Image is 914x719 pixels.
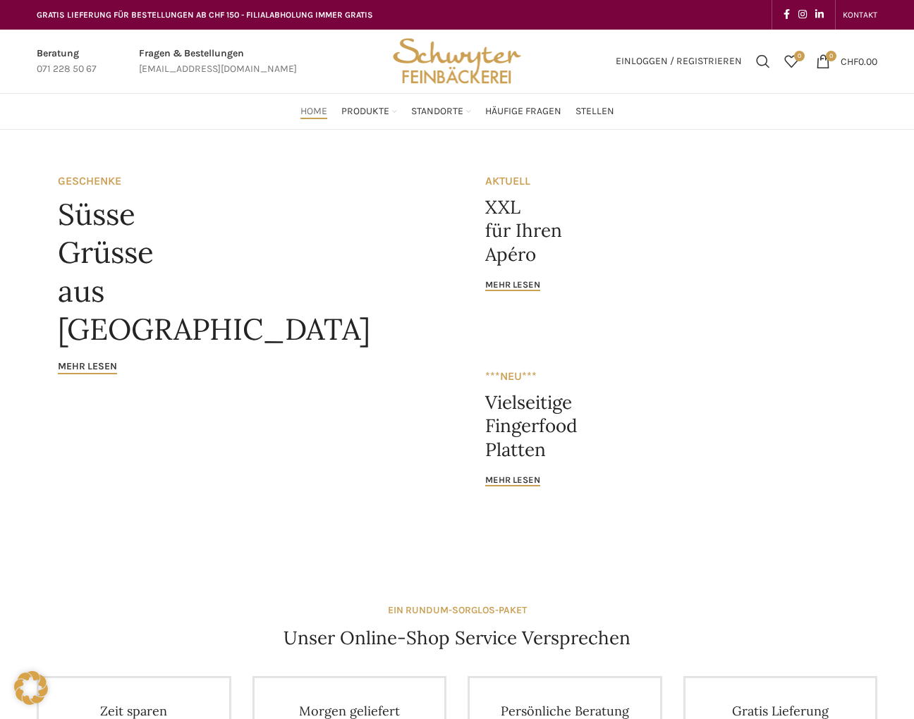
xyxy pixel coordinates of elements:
[491,703,639,719] h4: Persönliche Beratung
[276,703,424,719] h4: Morgen geliefert
[464,346,877,543] a: Banner link
[843,1,877,29] a: KONTAKT
[300,97,327,125] a: Home
[388,30,526,93] img: Bäckerei Schwyter
[60,703,208,719] h4: Zeit sparen
[779,5,794,25] a: Facebook social link
[485,105,561,118] span: Häufige Fragen
[284,625,630,651] h4: Unser Online-Shop Service Versprechen
[707,703,855,719] h4: Gratis Lieferung
[841,55,858,67] span: CHF
[809,47,884,75] a: 0 CHF0.00
[341,105,389,118] span: Produkte
[777,47,805,75] a: 0
[794,5,811,25] a: Instagram social link
[575,97,614,125] a: Stellen
[609,47,749,75] a: Einloggen / Registrieren
[300,105,327,118] span: Home
[836,1,884,29] div: Secondary navigation
[37,151,450,543] a: Banner link
[37,10,373,20] span: GRATIS LIEFERUNG FÜR BESTELLUNGEN AB CHF 150 - FILIALABHOLUNG IMMER GRATIS
[139,46,297,78] a: Infobox link
[30,97,884,125] div: Main navigation
[575,105,614,118] span: Stellen
[37,46,97,78] a: Infobox link
[843,10,877,20] span: KONTAKT
[411,97,471,125] a: Standorte
[485,97,561,125] a: Häufige Fragen
[749,47,777,75] a: Suchen
[616,56,742,66] span: Einloggen / Registrieren
[841,55,877,67] bdi: 0.00
[411,105,463,118] span: Standorte
[777,47,805,75] div: Meine Wunschliste
[341,97,397,125] a: Produkte
[826,51,836,61] span: 0
[464,151,877,332] a: Banner link
[811,5,828,25] a: Linkedin social link
[388,54,526,66] a: Site logo
[794,51,805,61] span: 0
[388,604,527,616] strong: EIN RUNDUM-SORGLOS-PAKET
